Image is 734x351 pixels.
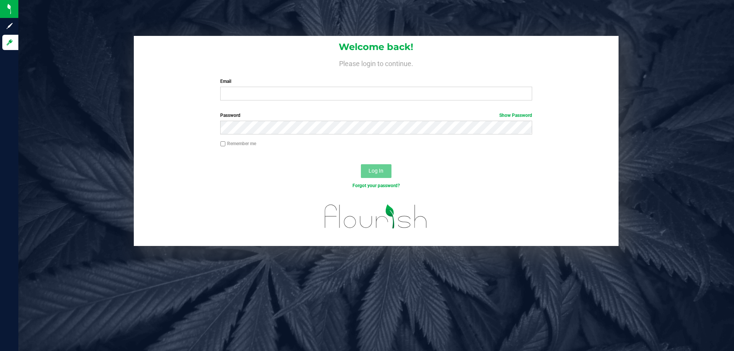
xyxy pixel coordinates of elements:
[499,113,532,118] a: Show Password
[361,164,391,178] button: Log In
[369,168,383,174] span: Log In
[220,140,256,147] label: Remember me
[220,113,240,118] span: Password
[352,183,400,188] a: Forgot your password?
[6,39,13,46] inline-svg: Log in
[220,141,226,147] input: Remember me
[6,22,13,30] inline-svg: Sign up
[220,78,532,85] label: Email
[315,197,437,236] img: flourish_logo.svg
[134,58,619,67] h4: Please login to continue.
[134,42,619,52] h1: Welcome back!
